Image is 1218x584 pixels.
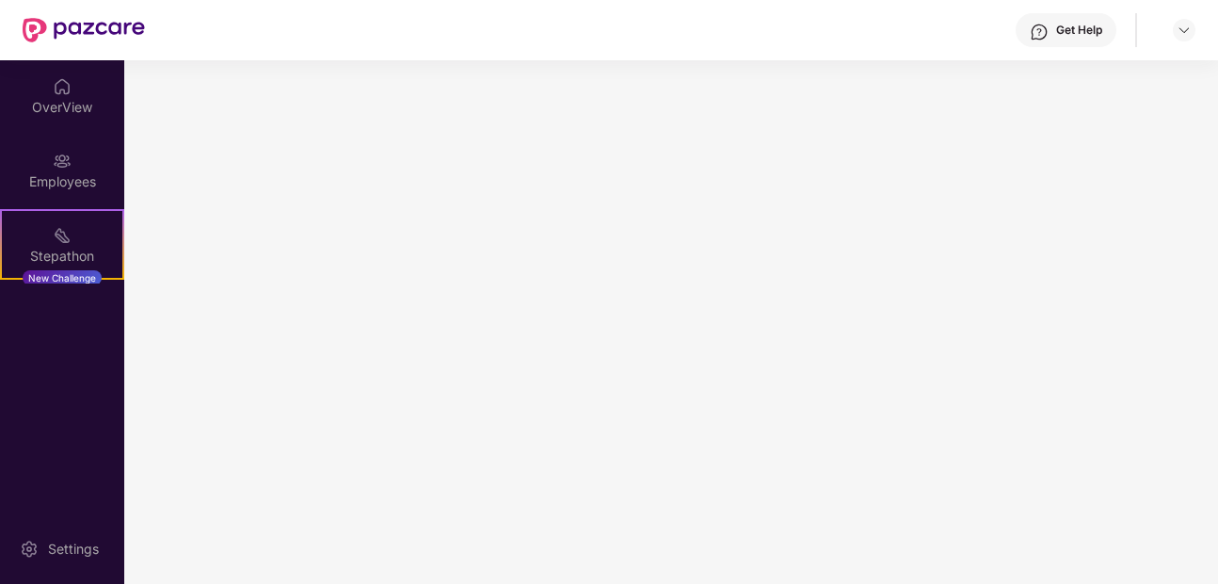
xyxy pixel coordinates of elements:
[1030,23,1049,41] img: svg+xml;base64,PHN2ZyBpZD0iSGVscC0zMngzMiIgeG1sbnM9Imh0dHA6Ly93d3cudzMub3JnLzIwMDAvc3ZnIiB3aWR0aD...
[20,540,39,559] img: svg+xml;base64,PHN2ZyBpZD0iU2V0dGluZy0yMHgyMCIgeG1sbnM9Imh0dHA6Ly93d3cudzMub3JnLzIwMDAvc3ZnIiB3aW...
[1177,23,1192,38] img: svg+xml;base64,PHN2ZyBpZD0iRHJvcGRvd24tMzJ4MzIiIHhtbG5zPSJodHRwOi8vd3d3LnczLm9yZy8yMDAwL3N2ZyIgd2...
[23,18,145,42] img: New Pazcare Logo
[42,540,104,559] div: Settings
[53,77,72,96] img: svg+xml;base64,PHN2ZyBpZD0iSG9tZSIgeG1sbnM9Imh0dHA6Ly93d3cudzMub3JnLzIwMDAvc3ZnIiB3aWR0aD0iMjAiIG...
[23,270,102,285] div: New Challenge
[53,226,72,245] img: svg+xml;base64,PHN2ZyB4bWxucz0iaHR0cDovL3d3dy53My5vcmcvMjAwMC9zdmciIHdpZHRoPSIyMSIgaGVpZ2h0PSIyMC...
[1056,23,1102,38] div: Get Help
[53,152,72,170] img: svg+xml;base64,PHN2ZyBpZD0iRW1wbG95ZWVzIiB4bWxucz0iaHR0cDovL3d3dy53My5vcmcvMjAwMC9zdmciIHdpZHRoPS...
[2,247,122,266] div: Stepathon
